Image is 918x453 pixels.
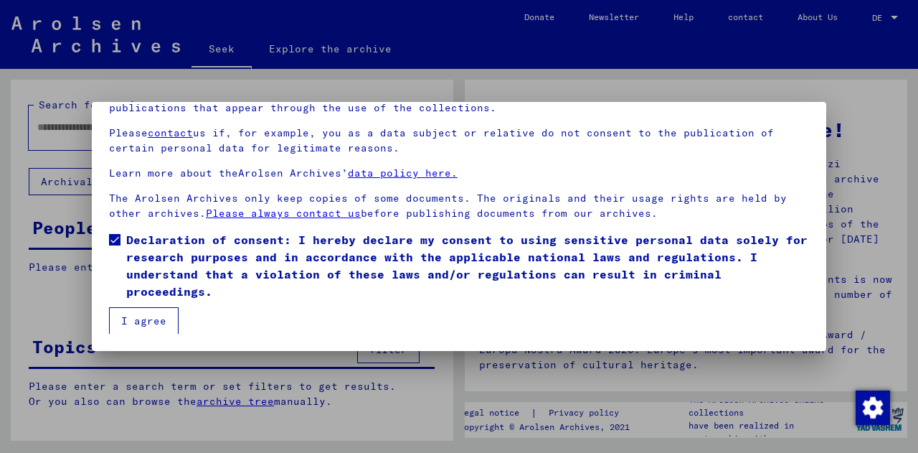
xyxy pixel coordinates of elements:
[856,391,890,425] img: Zustimmung ändern
[361,207,658,220] font: before publishing documents from our archives.
[148,126,193,139] a: contact
[109,307,179,335] button: I agree
[109,126,148,139] font: Please
[109,192,787,220] font: The Arolsen Archives only keep copies of some documents. The originals and their usage rights are...
[126,233,808,299] font: Declaration of consent: I hereby declare my consent to using sensitive personal data solely for r...
[348,167,458,179] a: data policy here.
[121,314,166,327] font: I agree
[238,167,348,179] font: Arolsen Archives’
[206,207,361,220] a: Please always contact us
[109,126,774,154] font: us if, for example, you as a data subject or relative do not consent to the publication of certai...
[109,167,238,179] font: Learn more about the
[109,41,805,114] font: Please note that this portal about Nazi [MEDICAL_DATA] contains sensitive data on identified or i...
